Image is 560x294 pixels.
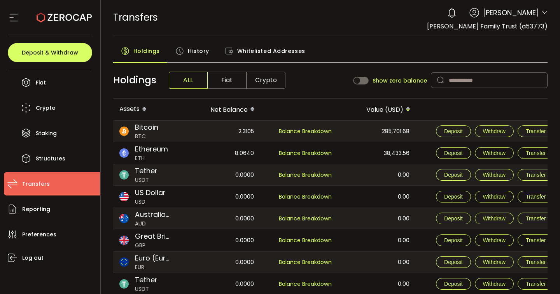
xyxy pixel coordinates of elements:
[483,215,506,222] span: Withdraw
[483,281,506,287] span: Withdraw
[135,241,170,250] span: GBP
[36,77,46,88] span: Fiat
[518,125,554,137] button: Transfer
[8,43,92,62] button: Deposit & Withdraw
[188,43,209,59] span: History
[526,215,546,222] span: Transfer
[526,128,546,134] span: Transfer
[183,186,260,208] div: 0.0000
[444,215,462,222] span: Deposit
[22,178,50,190] span: Transfers
[119,257,129,267] img: eur_portfolio.svg
[135,231,170,241] span: Great Britain Pound
[169,72,208,89] span: ALL
[444,259,462,265] span: Deposit
[526,150,546,156] span: Transfer
[119,127,129,136] img: btc_portfolio.svg
[135,220,170,228] span: AUD
[483,194,506,200] span: Withdraw
[135,263,170,271] span: EUR
[475,256,514,268] button: Withdraw
[444,194,462,200] span: Deposit
[526,172,546,178] span: Transfer
[119,148,129,158] img: eth_portfolio.svg
[483,128,506,134] span: Withdraw
[518,147,554,159] button: Transfer
[113,11,158,24] span: Transfers
[279,149,332,157] span: Balance Breakdown
[22,50,78,55] span: Deposit & Withdraw
[339,142,416,164] div: 38,433.56
[483,150,506,156] span: Withdraw
[339,229,416,251] div: 0.00
[427,22,548,31] span: [PERSON_NAME] Family Trust (a53773)
[183,252,260,273] div: 0.0000
[475,147,514,159] button: Withdraw
[444,128,462,134] span: Deposit
[339,121,416,142] div: 285,701.68
[119,192,129,201] img: usd_portfolio.svg
[279,280,332,289] span: Balance Breakdown
[373,78,427,83] span: Show zero balance
[483,7,539,18] span: [PERSON_NAME]
[135,198,166,206] span: USD
[475,213,514,224] button: Withdraw
[521,257,560,294] iframe: Chat Widget
[113,103,183,116] div: Assets
[339,252,416,273] div: 0.00
[279,127,332,135] span: Balance Breakdown
[279,236,332,245] span: Balance Breakdown
[183,208,260,229] div: 0.0000
[135,187,166,198] span: US Dollar
[22,229,56,240] span: Preferences
[475,125,514,137] button: Withdraw
[444,281,462,287] span: Deposit
[183,142,260,164] div: 8.0640
[135,165,157,176] span: Tether
[279,171,332,180] span: Balance Breakdown
[436,256,471,268] button: Deposit
[475,169,514,181] button: Withdraw
[436,234,471,246] button: Deposit
[436,278,471,290] button: Deposit
[183,164,260,185] div: 0.0000
[339,186,416,208] div: 0.00
[36,128,57,139] span: Staking
[518,256,554,268] button: Transfer
[135,275,157,285] span: Tether
[247,72,285,89] span: Crypto
[237,43,305,59] span: Whitelisted Addresses
[135,144,168,154] span: Ethereum
[518,234,554,246] button: Transfer
[279,214,332,223] span: Balance Breakdown
[36,153,65,164] span: Structures
[119,170,129,180] img: usdt_portfolio.svg
[183,121,260,142] div: 2.3105
[436,213,471,224] button: Deposit
[444,237,462,243] span: Deposit
[22,252,44,264] span: Log out
[135,285,157,293] span: USDT
[475,191,514,202] button: Withdraw
[436,147,471,159] button: Deposit
[135,253,170,263] span: Euro (European Monetary Unit)
[444,172,462,178] span: Deposit
[119,214,129,223] img: aud_portfolio.svg
[483,237,506,243] span: Withdraw
[113,73,156,88] span: Holdings
[518,278,554,290] button: Transfer
[483,172,506,178] span: Withdraw
[36,102,56,114] span: Crypto
[339,164,416,185] div: 0.00
[135,154,168,162] span: ETH
[135,122,158,132] span: Bitcoin
[526,194,546,200] span: Transfer
[339,208,416,229] div: 0.00
[208,72,247,89] span: Fiat
[483,259,506,265] span: Withdraw
[436,169,471,181] button: Deposit
[475,278,514,290] button: Withdraw
[436,125,471,137] button: Deposit
[518,191,554,202] button: Transfer
[135,132,158,141] span: BTC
